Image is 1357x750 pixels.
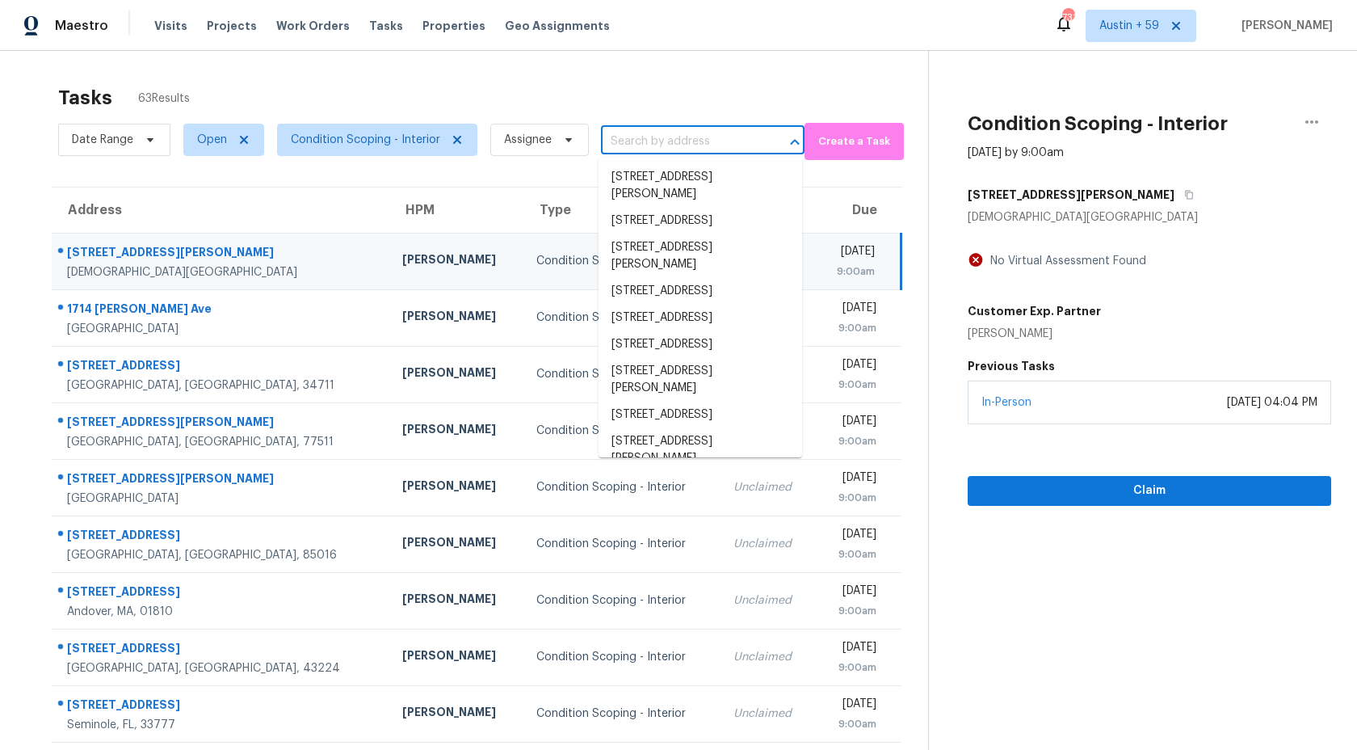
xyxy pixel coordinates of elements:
[827,490,876,506] div: 9:00am
[784,131,806,154] button: Close
[67,717,376,733] div: Seminole, FL, 33777
[1062,10,1073,26] div: 731
[504,132,552,148] span: Assignee
[67,321,376,337] div: [GEOGRAPHIC_DATA]
[276,18,350,34] span: Work Orders
[536,253,707,269] div: Condition Scoping - Interior
[968,116,1228,132] h2: Condition Scoping - Interior
[67,527,376,547] div: [STREET_ADDRESS]
[827,716,876,732] div: 9:00am
[536,536,707,552] div: Condition Scoping - Interior
[827,263,875,280] div: 9:00am
[599,305,802,331] li: [STREET_ADDRESS]
[984,253,1146,269] div: No Virtual Assessment Found
[968,251,984,268] img: Artifact Not Present Icon
[536,706,707,722] div: Condition Scoping - Interior
[968,209,1331,225] div: [DEMOGRAPHIC_DATA][GEOGRAPHIC_DATA]
[599,358,802,402] li: [STREET_ADDRESS][PERSON_NAME]
[67,434,376,450] div: [GEOGRAPHIC_DATA], [GEOGRAPHIC_DATA], 77511
[805,123,904,160] button: Create a Task
[55,18,108,34] span: Maestro
[536,423,707,439] div: Condition Scoping - Interior
[968,187,1174,203] h5: [STREET_ADDRESS][PERSON_NAME]
[733,706,802,722] div: Unclaimed
[536,592,707,609] div: Condition Scoping - Interior
[402,421,510,441] div: [PERSON_NAME]
[827,320,876,336] div: 9:00am
[67,604,376,620] div: Andover, MA, 01810
[1174,180,1196,209] button: Copy Address
[599,428,802,472] li: [STREET_ADDRESS][PERSON_NAME]
[827,603,876,619] div: 9:00am
[827,546,876,562] div: 9:00am
[389,187,523,233] th: HPM
[827,243,875,263] div: [DATE]
[827,696,876,716] div: [DATE]
[981,481,1318,501] span: Claim
[523,187,720,233] th: Type
[968,303,1101,319] h5: Customer Exp. Partner
[733,536,802,552] div: Unclaimed
[67,640,376,660] div: [STREET_ADDRESS]
[197,132,227,148] span: Open
[536,366,707,382] div: Condition Scoping - Interior
[536,479,707,495] div: Condition Scoping - Interior
[422,18,485,34] span: Properties
[67,584,376,604] div: [STREET_ADDRESS]
[827,583,876,603] div: [DATE]
[67,264,376,280] div: [DEMOGRAPHIC_DATA][GEOGRAPHIC_DATA]
[1235,18,1333,34] span: [PERSON_NAME]
[733,649,802,665] div: Unclaimed
[402,647,510,668] div: [PERSON_NAME]
[67,491,376,507] div: [GEOGRAPHIC_DATA]
[968,326,1101,342] div: [PERSON_NAME]
[369,20,403,32] span: Tasks
[402,308,510,328] div: [PERSON_NAME]
[968,476,1331,506] button: Claim
[599,331,802,358] li: [STREET_ADDRESS]
[827,526,876,546] div: [DATE]
[58,90,112,106] h2: Tasks
[599,164,802,208] li: [STREET_ADDRESS][PERSON_NAME]
[67,244,376,264] div: [STREET_ADDRESS][PERSON_NAME]
[402,704,510,724] div: [PERSON_NAME]
[402,591,510,611] div: [PERSON_NAME]
[599,208,802,234] li: [STREET_ADDRESS]
[599,278,802,305] li: [STREET_ADDRESS]
[827,413,876,433] div: [DATE]
[827,659,876,676] div: 9:00am
[814,187,901,233] th: Due
[1227,394,1317,411] div: [DATE] 04:04 PM
[827,356,876,377] div: [DATE]
[67,301,376,321] div: 1714 [PERSON_NAME] Ave
[402,534,510,554] div: [PERSON_NAME]
[67,377,376,394] div: [GEOGRAPHIC_DATA], [GEOGRAPHIC_DATA], 34711
[67,547,376,563] div: [GEOGRAPHIC_DATA], [GEOGRAPHIC_DATA], 85016
[52,187,389,233] th: Address
[981,397,1031,408] a: In-Person
[599,234,802,278] li: [STREET_ADDRESS][PERSON_NAME]
[72,132,133,148] span: Date Range
[505,18,610,34] span: Geo Assignments
[968,145,1064,161] div: [DATE] by 9:00am
[827,300,876,320] div: [DATE]
[67,470,376,491] div: [STREET_ADDRESS][PERSON_NAME]
[67,660,376,676] div: [GEOGRAPHIC_DATA], [GEOGRAPHIC_DATA], 43224
[138,91,190,107] span: 63 Results
[536,649,707,665] div: Condition Scoping - Interior
[291,132,440,148] span: Condition Scoping - Interior
[599,402,802,428] li: [STREET_ADDRESS]
[733,592,802,609] div: Unclaimed
[827,639,876,659] div: [DATE]
[402,251,510,272] div: [PERSON_NAME]
[536,310,707,326] div: Condition Scoping - Interior
[154,18,187,34] span: Visits
[402,478,510,498] div: [PERSON_NAME]
[67,357,376,377] div: [STREET_ADDRESS]
[968,358,1331,374] h5: Previous Tasks
[67,414,376,434] div: [STREET_ADDRESS][PERSON_NAME]
[813,133,896,151] span: Create a Task
[402,364,510,385] div: [PERSON_NAME]
[207,18,257,34] span: Projects
[827,433,876,449] div: 9:00am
